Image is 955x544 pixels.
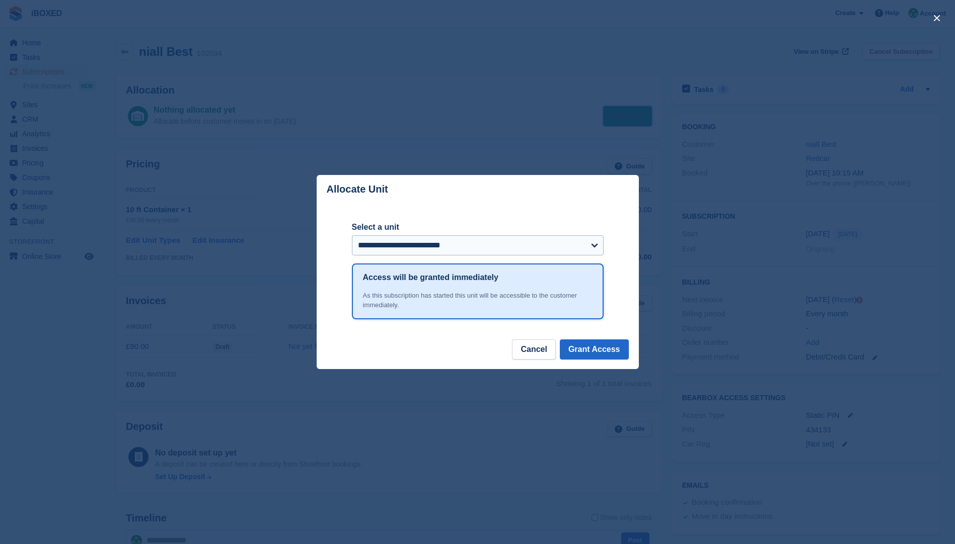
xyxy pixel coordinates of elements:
[327,184,388,195] p: Allocate Unit
[352,221,604,233] label: Select a unit
[363,291,593,310] div: As this subscription has started this unit will be accessible to the customer immediately.
[929,10,945,26] button: close
[512,339,555,359] button: Cancel
[560,339,629,359] button: Grant Access
[363,271,498,284] h1: Access will be granted immediately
